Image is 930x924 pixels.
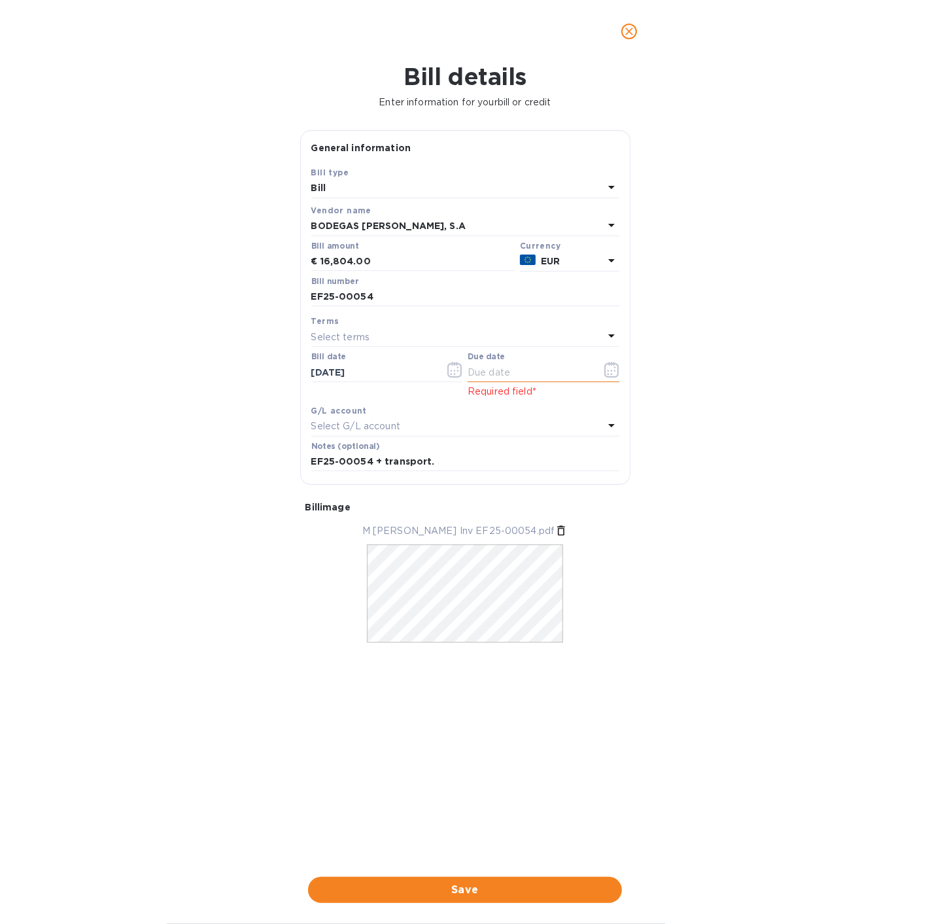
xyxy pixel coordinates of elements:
[311,143,411,153] b: General information
[311,330,370,344] p: Select terms
[311,221,466,231] b: BODEGAS [PERSON_NAME], S.A
[311,287,619,307] input: Enter bill number
[311,168,349,177] b: Bill type
[311,252,320,272] div: €
[305,501,625,514] p: Bill image
[311,242,358,250] label: Bill amount
[311,205,371,215] b: Vendor name
[319,882,611,898] span: Save
[10,63,920,90] h1: Bill details
[362,524,555,538] p: M [PERSON_NAME] Inv EF25-00054.pdf
[320,252,515,272] input: € Enter bill amount
[308,877,622,903] button: Save
[311,353,346,361] label: Bill date
[311,442,380,450] label: Notes (optional)
[311,316,339,326] b: Terms
[10,96,920,109] p: Enter information for your bill or credit
[468,353,505,361] label: Due date
[613,16,645,47] button: close
[468,363,591,382] input: Due date
[311,406,367,416] b: G/L account
[311,183,326,193] b: Bill
[541,256,560,266] b: EUR
[311,277,358,285] label: Bill number
[520,241,560,251] b: Currency
[311,452,619,472] input: Enter notes
[311,419,400,433] p: Select G/L account
[311,363,435,382] input: Select date
[468,385,619,399] p: Required field*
